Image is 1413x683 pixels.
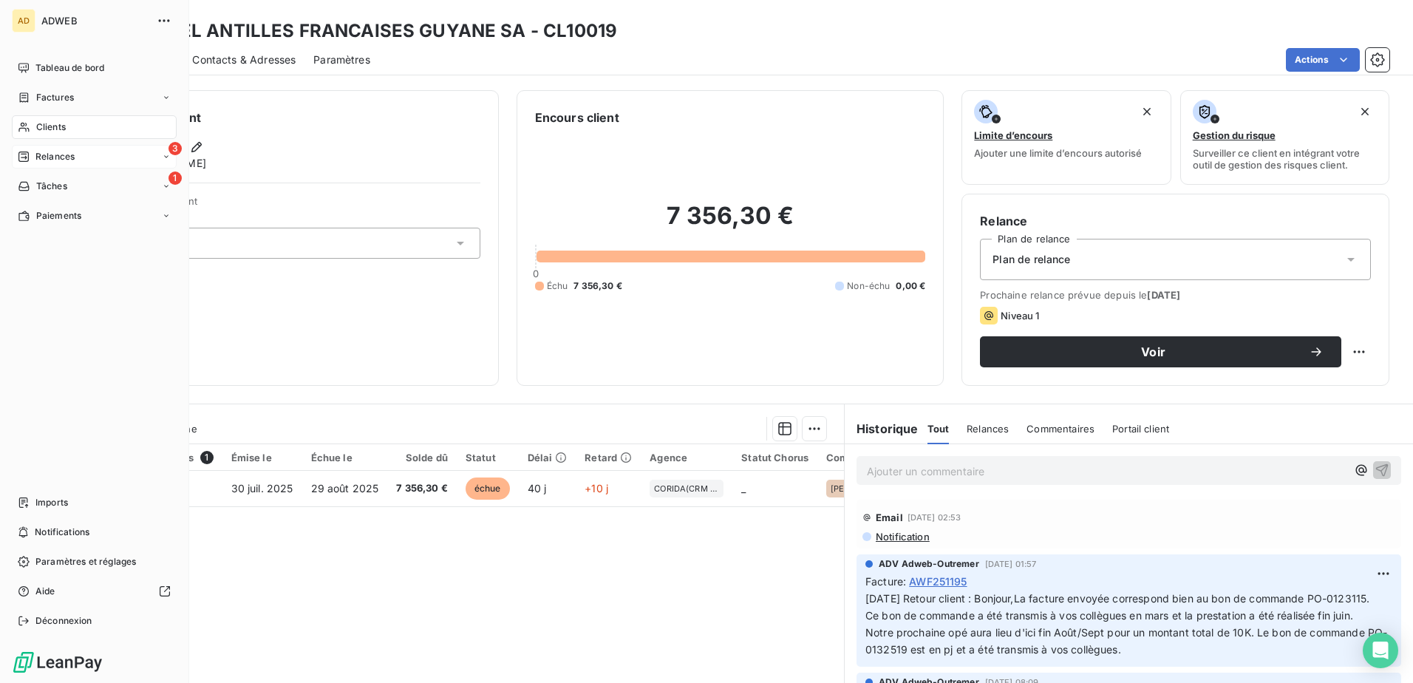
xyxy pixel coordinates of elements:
[985,560,1037,568] span: [DATE] 01:57
[35,496,68,509] span: Imports
[12,650,103,674] img: Logo LeanPay
[168,171,182,185] span: 1
[927,423,950,435] span: Tout
[231,452,293,463] div: Émise le
[36,120,66,134] span: Clients
[909,574,967,589] span: AWF251195
[535,109,619,126] h6: Encours client
[35,526,89,539] span: Notifications
[741,452,808,463] div: Statut Chorus
[826,452,900,463] div: Commerciale
[741,482,746,495] span: _
[1001,310,1039,322] span: Niveau 1
[12,580,177,603] a: Aide
[831,484,896,493] span: [PERSON_NAME]
[1147,289,1180,301] span: [DATE]
[874,531,930,543] span: Notification
[12,9,35,33] div: AD
[533,268,539,279] span: 0
[41,15,148,27] span: ADWEB
[845,420,919,438] h6: Historique
[36,91,74,104] span: Factures
[89,109,480,126] h6: Informations client
[528,482,547,495] span: 40 j
[980,212,1371,230] h6: Relance
[311,452,379,463] div: Échue le
[231,482,293,495] span: 30 juil. 2025
[1026,423,1094,435] span: Commentaires
[535,201,926,245] h2: 7 356,30 €
[585,482,608,495] span: +10 j
[865,574,906,589] span: Facture :
[35,61,104,75] span: Tableau de bord
[1363,633,1398,668] div: Open Intercom Messenger
[967,423,1009,435] span: Relances
[35,150,75,163] span: Relances
[847,279,890,293] span: Non-échu
[980,289,1371,301] span: Prochaine relance prévue depuis le
[396,452,448,463] div: Solde dû
[992,252,1070,267] span: Plan de relance
[1112,423,1169,435] span: Portail client
[865,626,1387,656] span: Notre prochaine opé aura lieu d'ici fin Août/Sept pour un montant total de 10K. Le bon de command...
[130,18,617,44] h3: DIGICEL ANTILLES FRANCAISES GUYANE SA - CL10019
[876,512,903,523] span: Email
[1193,129,1276,141] span: Gestion du risque
[974,147,1142,159] span: Ajouter une limite d’encours autorisé
[998,346,1309,358] span: Voir
[908,513,961,522] span: [DATE] 02:53
[36,209,81,222] span: Paiements
[168,142,182,155] span: 3
[865,592,1369,605] span: [DATE] Retour client : Bonjour,La facture envoyée correspond bien au bon de commande PO-0123115.
[650,452,723,463] div: Agence
[1286,48,1360,72] button: Actions
[980,336,1341,367] button: Voir
[35,585,55,598] span: Aide
[35,614,92,628] span: Déconnexion
[35,555,136,568] span: Paramètres et réglages
[192,52,296,67] span: Contacts & Adresses
[585,452,632,463] div: Retard
[654,484,719,493] span: CORIDA(CRM PREPRESSE) - SARL
[879,557,979,571] span: ADV Adweb-Outremer
[961,90,1171,185] button: Limite d’encoursAjouter une limite d’encours autorisé
[311,482,379,495] span: 29 août 2025
[466,452,510,463] div: Statut
[1180,90,1389,185] button: Gestion du risqueSurveiller ce client en intégrant votre outil de gestion des risques client.
[896,279,925,293] span: 0,00 €
[865,609,1353,622] span: Ce bon de commande a été transmis à vos collègues en mars et la prestation a été réalisée fin juin.
[974,129,1052,141] span: Limite d’encours
[200,451,214,464] span: 1
[573,279,622,293] span: 7 356,30 €
[1193,147,1377,171] span: Surveiller ce client en intégrant votre outil de gestion des risques client.
[528,452,568,463] div: Délai
[466,478,510,500] span: échue
[396,481,448,496] span: 7 356,30 €
[36,180,67,193] span: Tâches
[547,279,568,293] span: Échu
[313,52,370,67] span: Paramètres
[119,195,480,216] span: Propriétés Client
